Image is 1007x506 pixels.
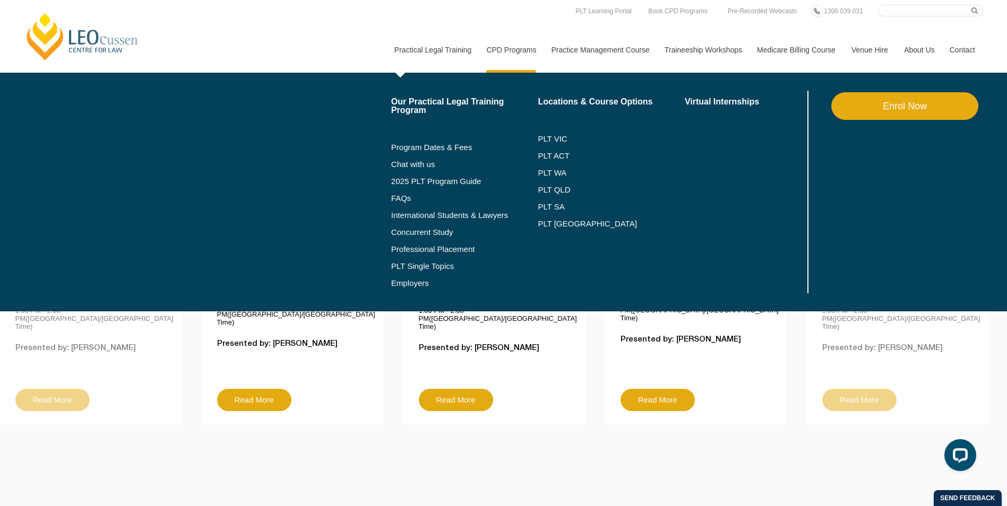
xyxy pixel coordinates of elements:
[386,27,479,73] a: Practical Legal Training
[391,160,538,169] a: Chat with us
[538,203,685,211] a: PLT SA
[685,98,805,106] a: Virtual Internships
[942,27,983,73] a: Contact
[936,435,980,479] iframe: LiveChat chat widget
[538,135,685,143] a: PLT VIC
[538,98,685,106] a: Locations & Course Options
[217,339,367,348] p: Presented by: [PERSON_NAME]
[419,294,569,330] div: [DATE]
[391,279,538,287] a: Employers
[24,12,141,62] a: [PERSON_NAME] Centre for Law
[391,98,538,115] a: Our Practical Legal Training Program
[391,245,538,254] a: Professional Placement
[573,5,634,17] a: PLT Learning Portal
[391,194,538,203] a: FAQs
[391,228,538,237] a: Concurrent Study
[725,5,800,17] a: Pre-Recorded Webcasts
[749,27,844,73] a: Medicare Billing Course
[217,302,367,326] p: 1:00 PM - 2:00 PM([GEOGRAPHIC_DATA]/[GEOGRAPHIC_DATA] Time)
[419,307,569,330] p: 1:00 PM - 2:00 PM([GEOGRAPHIC_DATA]/[GEOGRAPHIC_DATA] Time)
[217,389,291,411] a: Read More
[538,152,685,160] a: PLT ACT
[419,389,493,411] a: Read More
[391,262,538,271] a: PLT Single Topics
[478,27,543,73] a: CPD Programs
[391,211,538,220] a: International Students & Lawyers
[821,5,865,17] a: 1300 039 031
[657,27,749,73] a: Traineeship Workshops
[538,169,658,177] a: PLT WA
[831,92,978,120] a: Enrol Now
[844,27,896,73] a: Venue Hire
[621,389,695,411] a: Read More
[419,344,569,353] p: Presented by: [PERSON_NAME]
[621,335,771,344] p: Presented by: [PERSON_NAME]
[896,27,942,73] a: About Us
[645,5,710,17] a: Book CPD Programs
[824,7,863,15] span: 1300 039 031
[538,220,685,228] a: PLT [GEOGRAPHIC_DATA]
[538,186,685,194] a: PLT QLD
[391,177,512,186] a: 2025 PLT Program Guide
[391,143,538,152] a: Program Dates & Fees
[544,27,657,73] a: Practice Management Course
